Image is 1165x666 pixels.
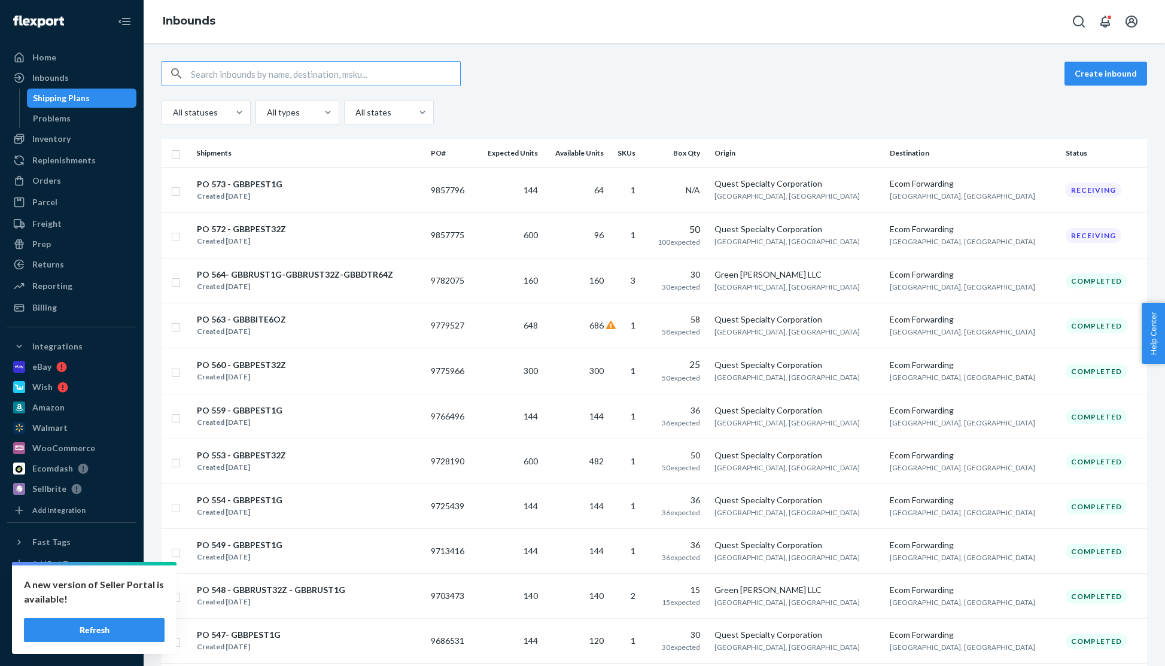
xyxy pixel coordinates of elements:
[650,494,700,506] div: 36
[631,546,635,556] span: 1
[631,320,635,330] span: 1
[890,643,1035,652] span: [GEOGRAPHIC_DATA], [GEOGRAPHIC_DATA]
[32,72,69,84] div: Inbounds
[197,629,281,641] div: PO 547- GBBPEST1G
[32,133,71,145] div: Inventory
[7,337,136,356] button: Integrations
[524,185,538,195] span: 144
[714,449,881,461] div: Quest Specialty Corporation
[524,275,538,285] span: 160
[714,539,881,551] div: Quest Specialty Corporation
[524,366,538,376] span: 300
[589,635,604,646] span: 120
[32,259,64,270] div: Returns
[197,223,286,235] div: PO 572 - GBBPEST32Z
[1066,409,1127,424] div: Completed
[32,536,71,548] div: Fast Tags
[890,405,1056,416] div: Ecom Forwarding
[197,506,282,518] div: Created [DATE]
[7,479,136,498] a: Sellbrite
[631,456,635,466] span: 1
[33,92,90,104] div: Shipping Plans
[890,508,1035,517] span: [GEOGRAPHIC_DATA], [GEOGRAPHIC_DATA]
[426,212,475,259] td: 9857775
[714,553,860,562] span: [GEOGRAPHIC_DATA], [GEOGRAPHIC_DATA]
[426,394,475,439] td: 9766496
[32,154,96,166] div: Replenishments
[524,591,538,601] span: 140
[32,340,83,352] div: Integrations
[426,439,475,484] td: 9728190
[650,405,700,416] div: 36
[1087,630,1153,660] iframe: Opens a widget where you can chat to one of our agents
[714,314,881,326] div: Quest Specialty Corporation
[32,361,51,373] div: eBay
[7,298,136,317] a: Billing
[153,4,225,39] ol: breadcrumbs
[594,230,604,240] span: 96
[7,48,136,67] a: Home
[7,151,136,170] a: Replenishments
[197,551,282,563] div: Created [DATE]
[32,558,75,568] div: Add Fast Tag
[197,269,393,281] div: PO 564- GBBRUST1G-GBBRUST32Z-GBBDTR64Z
[662,643,700,652] span: 30 expected
[7,235,136,254] a: Prep
[714,191,860,200] span: [GEOGRAPHIC_DATA], [GEOGRAPHIC_DATA]
[172,107,173,118] input: All statuses
[1061,139,1147,168] th: Status
[1064,62,1147,86] button: Create inbound
[658,238,700,247] span: 100 expected
[524,501,538,511] span: 144
[524,546,538,556] span: 144
[7,378,136,397] a: Wish
[32,175,61,187] div: Orders
[714,508,860,517] span: [GEOGRAPHIC_DATA], [GEOGRAPHIC_DATA]
[426,259,475,303] td: 9782075
[197,449,286,461] div: PO 553 - GBBPEST32Z
[589,275,604,285] span: 160
[524,411,538,421] span: 144
[890,237,1035,246] span: [GEOGRAPHIC_DATA], [GEOGRAPHIC_DATA]
[1066,273,1127,288] div: Completed
[32,381,53,393] div: Wish
[885,139,1061,168] th: Destination
[1066,634,1127,649] div: Completed
[890,494,1056,506] div: Ecom Forwarding
[1066,228,1121,243] div: Receiving
[32,280,72,292] div: Reporting
[426,619,475,664] td: 9686531
[32,238,51,250] div: Prep
[589,411,604,421] span: 144
[890,449,1056,461] div: Ecom Forwarding
[32,483,66,495] div: Sellbrite
[426,348,475,394] td: 9775966
[1067,10,1091,34] button: Open Search Box
[645,139,710,168] th: Box Qty
[890,178,1056,190] div: Ecom Forwarding
[197,235,286,247] div: Created [DATE]
[7,576,136,595] a: Settings
[890,327,1035,336] span: [GEOGRAPHIC_DATA], [GEOGRAPHIC_DATA]
[426,484,475,529] td: 9725439
[24,577,165,606] p: A new version of Seller Portal is available!
[650,629,700,641] div: 30
[543,139,609,168] th: Available Units
[1066,499,1127,514] div: Completed
[1142,303,1165,364] button: Help Center
[631,366,635,376] span: 1
[7,193,136,212] a: Parcel
[609,139,645,168] th: SKUs
[524,635,538,646] span: 144
[197,416,282,428] div: Created [DATE]
[890,418,1035,427] span: [GEOGRAPHIC_DATA], [GEOGRAPHIC_DATA]
[7,459,136,478] a: Ecomdash
[7,398,136,417] a: Amazon
[631,591,635,601] span: 2
[197,584,345,596] div: PO 548 - GBBRUST32Z - GBBRUST1G
[197,641,281,653] div: Created [DATE]
[714,494,881,506] div: Quest Specialty Corporation
[686,185,700,195] span: N/A
[650,449,700,461] div: 50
